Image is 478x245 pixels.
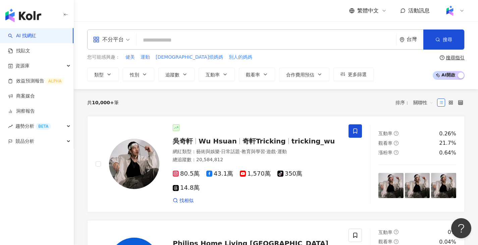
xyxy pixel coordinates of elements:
[8,124,13,129] span: rise
[240,149,241,154] span: ·
[93,34,124,45] div: 不分平台
[265,149,266,154] span: ·
[423,29,464,50] button: 搜尋
[87,100,119,105] div: 共 筆
[439,149,456,157] div: 0.64%
[196,149,220,154] span: 藝術與娛樂
[155,54,223,61] button: [DEMOGRAPHIC_DATA]煩媽媽
[276,149,277,154] span: ·
[87,54,120,61] span: 您可能感興趣：
[394,131,399,136] span: question-circle
[228,54,253,61] button: 別人的媽媽
[378,131,392,136] span: 互動率
[266,149,276,154] span: 遊戲
[242,149,265,154] span: 教育與學習
[8,48,30,54] a: 找貼文
[15,119,51,134] span: 趨勢分析
[15,134,34,149] span: 競品分析
[123,68,154,81] button: 性別
[173,184,200,191] span: 14.8萬
[246,72,260,77] span: 觀看率
[94,72,104,77] span: 類型
[279,68,329,81] button: 合作費用預估
[140,54,150,61] button: 運動
[277,170,302,177] span: 350萬
[440,55,444,60] span: question-circle
[239,68,275,81] button: 觀看率
[92,100,114,105] span: 10,000+
[277,149,287,154] span: 運動
[431,173,456,198] img: post-image
[206,170,233,177] span: 43.1萬
[87,68,119,81] button: 類型
[206,72,220,77] span: 互動率
[395,97,437,108] div: 排序：
[378,230,392,235] span: 互動率
[394,230,399,234] span: question-circle
[173,197,194,204] a: 找相似
[243,137,286,145] span: 奇軒Tricking
[348,72,367,77] span: 更多篩選
[109,139,159,189] img: KOL Avatar
[125,54,135,61] button: 健美
[378,140,392,146] span: 觀看率
[156,54,223,61] span: [DEMOGRAPHIC_DATA]煩媽媽
[378,173,404,198] img: post-image
[199,68,235,81] button: 互動率
[179,197,194,204] span: 找相似
[439,139,456,147] div: 21.7%
[8,93,35,100] a: 商案媒合
[93,36,100,43] span: appstore
[446,55,465,60] div: 搜尋指引
[378,239,392,244] span: 觀看率
[394,239,399,244] span: question-circle
[5,9,41,22] img: logo
[291,137,335,145] span: tricking_wu
[286,72,314,77] span: 合作費用預估
[87,116,465,212] a: KOL Avatar吳奇軒Wu Hsuan奇軒Trickingtricking_wu網紅類型：藝術與娛樂·日常話題·教育與學習·遊戲·運動總追蹤數：20,584,81280.5萬43.1萬1,5...
[8,78,64,84] a: 效益預測報告ALPHA
[448,229,456,236] div: 0%
[229,54,252,61] span: 別人的媽媽
[400,37,405,42] span: environment
[130,72,139,77] span: 性別
[439,130,456,137] div: 0.26%
[451,218,471,238] iframe: Help Scout Beacon - Open
[8,33,36,39] a: searchAI 找網紅
[141,54,150,61] span: 運動
[220,149,221,154] span: ·
[333,68,374,81] button: 更多篩選
[8,108,35,115] a: 洞察報告
[165,72,179,77] span: 追蹤數
[378,150,392,155] span: 漲粉率
[408,7,430,14] span: 活動訊息
[405,173,430,198] img: post-image
[443,37,452,42] span: 搜尋
[443,4,456,17] img: Kolr%20app%20icon%20%281%29.png
[36,123,51,130] div: BETA
[199,137,237,145] span: Wu Hsuan
[15,58,30,73] span: 資源庫
[158,68,195,81] button: 追蹤數
[173,148,340,155] div: 網紅類型 ：
[394,150,399,155] span: question-circle
[357,7,379,14] span: 繁體中文
[394,141,399,145] span: question-circle
[240,170,271,177] span: 1,570萬
[173,157,340,163] div: 總追蹤數 ： 20,584,812
[173,137,193,145] span: 吳奇軒
[221,149,240,154] span: 日常話題
[173,170,200,177] span: 80.5萬
[407,37,423,42] div: 台灣
[413,97,433,108] span: 關聯性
